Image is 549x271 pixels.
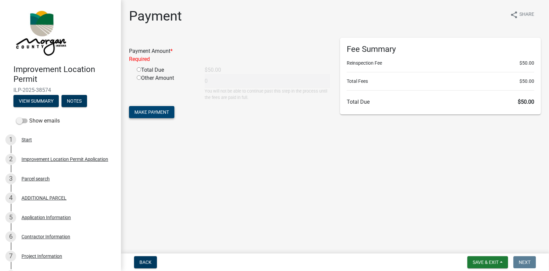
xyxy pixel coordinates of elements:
div: Contractor Information [22,234,70,239]
div: ADDITIONAL PARCEL [22,196,67,200]
span: Back [139,260,152,265]
div: 3 [5,173,16,184]
span: Make Payment [134,109,169,115]
button: shareShare [505,8,540,21]
h4: Improvement Location Permit [13,65,116,84]
button: Next [513,256,536,268]
div: 6 [5,231,16,242]
span: $50.00 [518,99,534,105]
div: Parcel search [22,176,50,181]
span: Share [519,11,534,19]
li: Total Fees [347,78,534,85]
div: Project Information [22,254,62,259]
h6: Fee Summary [347,44,534,54]
div: 5 [5,212,16,223]
h1: Payment [129,8,182,24]
span: $50.00 [519,60,534,67]
div: Payment Amount [124,47,335,63]
span: $50.00 [519,78,534,85]
div: Application Information [22,215,71,220]
button: Save & Exit [467,256,508,268]
wm-modal-confirm: Summary [13,99,59,104]
i: share [510,11,518,19]
div: 4 [5,193,16,203]
button: View Summary [13,95,59,107]
span: Save & Exit [473,260,499,265]
img: Morgan County, Indiana [13,7,68,58]
span: ILP-2025-38574 [13,87,108,93]
wm-modal-confirm: Notes [61,99,87,104]
div: Total Due [132,66,200,74]
div: 1 [5,134,16,145]
button: Notes [61,95,87,107]
h6: Total Due [347,99,534,105]
div: 7 [5,251,16,262]
label: Show emails [16,117,60,125]
div: Improvement Location Permit Application [22,157,108,162]
div: 2 [5,154,16,165]
div: Other Amount [132,74,200,101]
button: Back [134,256,157,268]
button: Make Payment [129,106,174,118]
div: Start [22,137,32,142]
div: Required [129,55,330,63]
span: Next [519,260,531,265]
li: Reinspection Fee [347,60,534,67]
